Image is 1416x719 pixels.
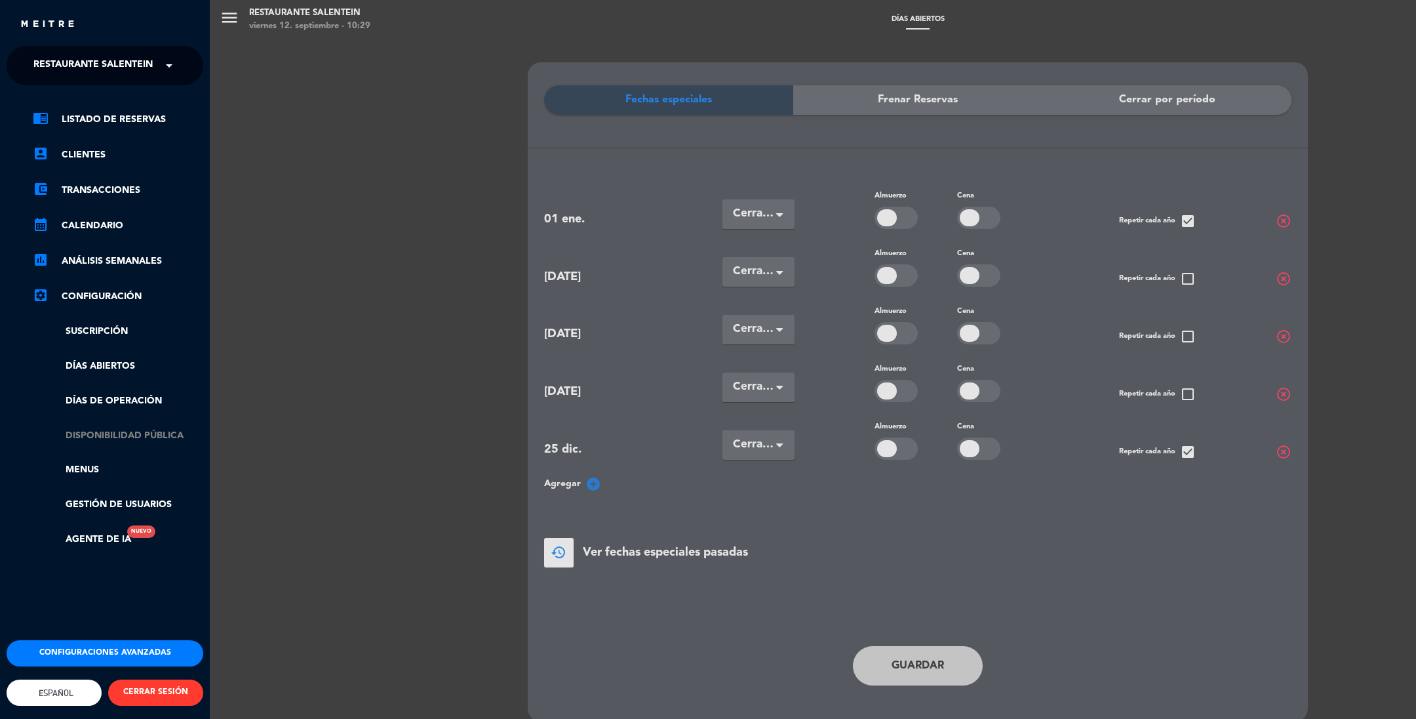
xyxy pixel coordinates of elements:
[7,640,203,667] button: Configuraciones avanzadas
[35,688,73,698] span: Español
[33,252,49,268] i: assessment
[33,218,203,234] a: calendar_monthCalendario
[33,359,203,374] a: Días abiertos
[33,462,203,478] a: Menus
[33,289,203,304] a: Configuración
[33,181,49,197] i: account_balance_wallet
[33,532,131,547] a: Agente de IANuevo
[108,680,203,706] button: CERRAR SESIÓN
[33,428,203,443] a: Disponibilidad pública
[33,253,203,269] a: assessmentANÁLISIS SEMANALES
[33,112,203,127] a: chrome_reader_modeListado de Reservas
[33,146,49,161] i: account_box
[33,147,203,163] a: account_boxClientes
[33,110,49,126] i: chrome_reader_mode
[33,324,203,339] a: Suscripción
[127,525,155,538] div: Nuevo
[20,20,75,30] img: MEITRE
[33,497,203,512] a: Gestión de usuarios
[33,182,203,198] a: account_balance_walletTransacciones
[33,216,49,232] i: calendar_month
[33,52,153,79] span: Restaurante Salentein
[33,287,49,303] i: settings_applications
[33,394,203,409] a: Días de Operación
